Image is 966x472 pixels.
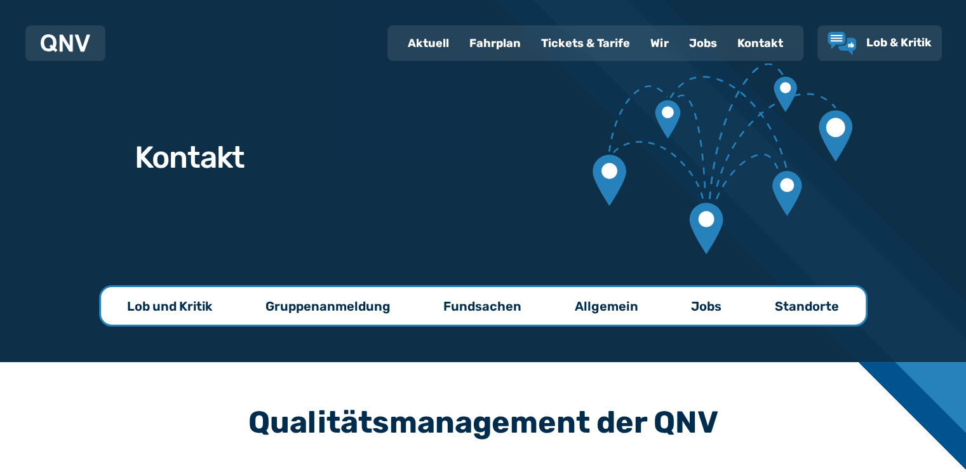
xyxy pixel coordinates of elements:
a: Aktuell [398,27,459,60]
a: Gruppenanmeldung [240,287,416,325]
p: Fundsachen [443,297,521,315]
a: Fundsachen [418,287,547,325]
p: Jobs [691,297,721,315]
h1: Kontakt [135,142,245,173]
img: Verbundene Kartenmarkierungen [593,64,852,254]
p: Lob und Kritik [127,297,212,315]
p: Standorte [775,297,839,315]
a: Lob & Kritik [828,32,932,55]
p: Gruppenanmeldung [265,297,391,315]
h3: Qualitätsmanagement der QNV [81,407,885,438]
img: QNV Logo [41,34,90,52]
a: Standorte [749,287,864,325]
a: Kontakt [727,27,793,60]
a: Allgemein [549,287,664,325]
p: Allgemein [575,297,638,315]
a: Fahrplan [459,27,531,60]
a: Tickets & Tarife [531,27,640,60]
a: QNV Logo [41,30,90,56]
a: Jobs [666,287,747,325]
span: Lob & Kritik [866,36,932,50]
a: Jobs [679,27,727,60]
a: Lob und Kritik [102,287,238,325]
a: Wir [640,27,679,60]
